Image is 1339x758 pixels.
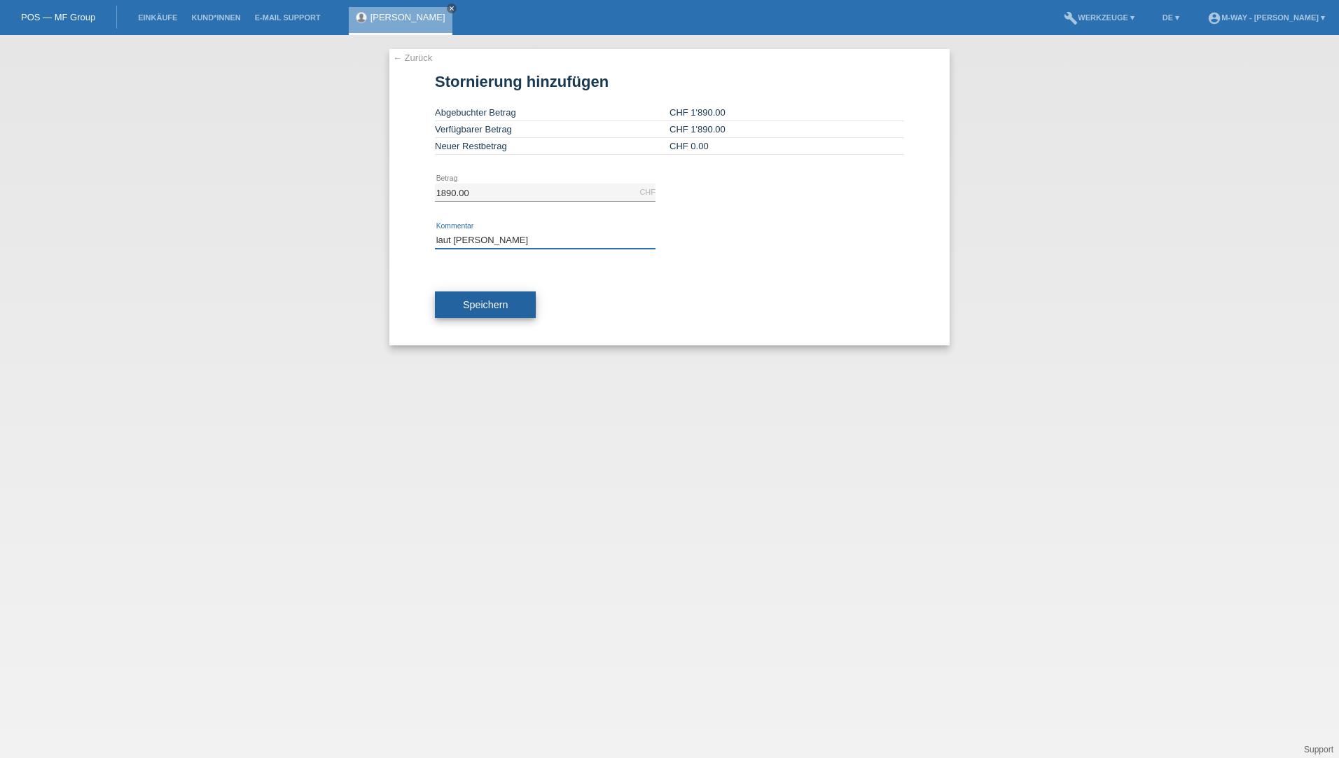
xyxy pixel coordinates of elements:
a: Kund*innen [184,13,247,22]
a: E-Mail Support [248,13,328,22]
button: Speichern [435,291,536,318]
span: Speichern [463,299,508,310]
a: DE ▾ [1156,13,1186,22]
a: account_circlem-way - [PERSON_NAME] ▾ [1200,13,1332,22]
a: Support [1304,745,1333,754]
td: Verfügbarer Betrag [435,121,669,138]
td: Abgebuchter Betrag [435,104,669,121]
span: CHF 0.00 [669,141,709,151]
a: POS — MF Group [21,12,95,22]
i: account_circle [1207,11,1221,25]
span: CHF 1'890.00 [669,124,726,135]
a: ← Zurück [393,53,432,63]
td: Neuer Restbetrag [435,138,669,155]
i: close [448,5,455,12]
a: buildWerkzeuge ▾ [1057,13,1142,22]
a: close [447,4,457,13]
span: CHF 1'890.00 [669,107,726,118]
a: Einkäufe [131,13,184,22]
h1: Stornierung hinzufügen [435,73,904,90]
i: build [1064,11,1078,25]
a: [PERSON_NAME] [370,12,445,22]
div: CHF [639,188,655,196]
